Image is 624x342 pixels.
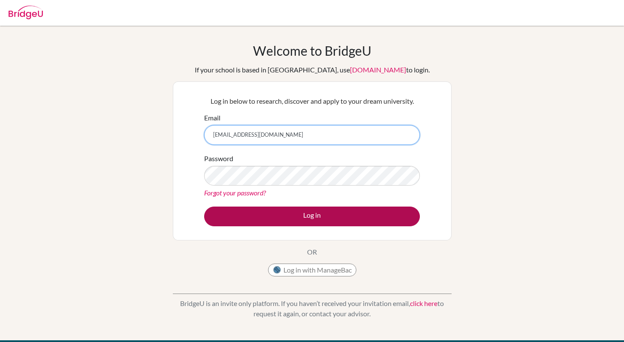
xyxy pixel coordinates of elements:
[173,298,452,319] p: BridgeU is an invite only platform. If you haven’t received your invitation email, to request it ...
[204,96,420,106] p: Log in below to research, discover and apply to your dream university.
[204,113,220,123] label: Email
[204,189,266,197] a: Forgot your password?
[204,153,233,164] label: Password
[410,299,437,307] a: click here
[195,65,430,75] div: If your school is based in [GEOGRAPHIC_DATA], use to login.
[253,43,371,58] h1: Welcome to BridgeU
[204,207,420,226] button: Log in
[9,6,43,19] img: Bridge-U
[350,66,406,74] a: [DOMAIN_NAME]
[268,264,356,276] button: Log in with ManageBac
[307,247,317,257] p: OR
